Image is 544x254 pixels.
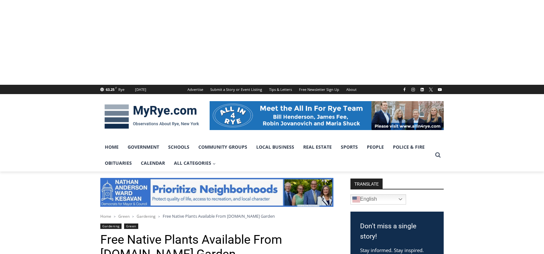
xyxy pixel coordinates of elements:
[207,85,266,94] a: Submit a Story or Event Listing
[252,139,299,155] a: Local Business
[118,214,130,219] a: Green
[118,87,124,92] div: Rye
[299,139,336,155] a: Real Estate
[350,194,406,205] a: English
[132,214,134,219] span: >
[350,179,383,189] strong: TRANSLATE
[169,155,220,171] a: All Categories
[352,196,360,203] img: en
[100,100,203,133] img: MyRye.com
[210,101,444,130] img: All in for Rye
[100,213,333,219] nav: Breadcrumbs
[418,86,426,93] a: Linkedin
[409,86,417,93] a: Instagram
[106,87,114,92] span: 63.25
[123,139,164,155] a: Government
[135,87,146,92] div: [DATE]
[174,160,216,167] span: All Categories
[184,85,360,94] nav: Secondary Navigation
[137,214,156,219] a: Gardening
[360,221,434,241] h3: Don't miss a single story!
[100,223,122,229] a: Gardening
[362,139,388,155] a: People
[388,139,429,155] a: Police & Fire
[401,86,408,93] a: Facebook
[432,149,444,161] button: View Search Form
[266,85,295,94] a: Tips & Letters
[184,85,207,94] a: Advertise
[194,139,252,155] a: Community Groups
[100,139,123,155] a: Home
[164,139,194,155] a: Schools
[136,155,169,171] a: Calendar
[124,223,138,229] a: Green
[100,214,111,219] a: Home
[295,85,343,94] a: Free Newsletter Sign Up
[100,139,432,171] nav: Primary Navigation
[336,139,362,155] a: Sports
[163,213,275,219] span: Free Native Plants Available From [DOMAIN_NAME] Garden
[158,214,160,219] span: >
[436,86,444,93] a: YouTube
[100,155,136,171] a: Obituaries
[114,214,116,219] span: >
[115,86,117,90] span: F
[343,85,360,94] a: About
[427,86,435,93] a: X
